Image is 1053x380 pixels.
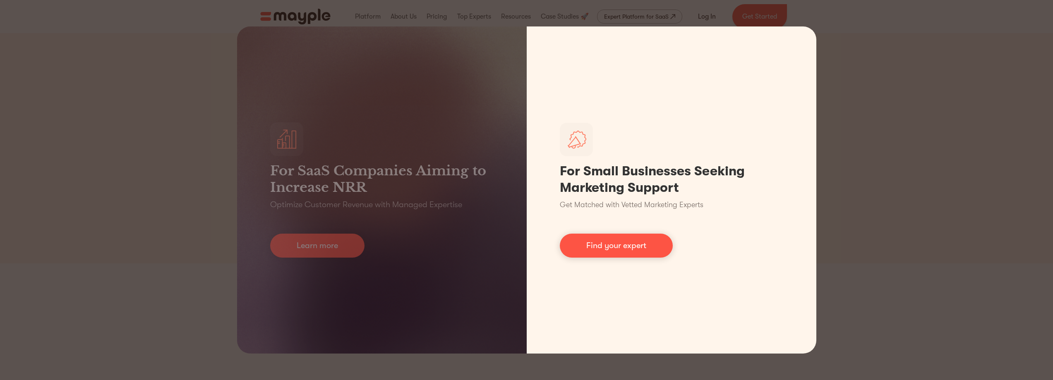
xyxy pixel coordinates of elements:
h1: For Small Businesses Seeking Marketing Support [560,163,783,196]
a: Find your expert [560,234,673,258]
a: Learn more [270,234,365,258]
p: Optimize Customer Revenue with Managed Expertise [270,199,462,210]
h3: For SaaS Companies Aiming to Increase NRR [270,163,494,196]
p: Get Matched with Vetted Marketing Experts [560,199,703,210]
